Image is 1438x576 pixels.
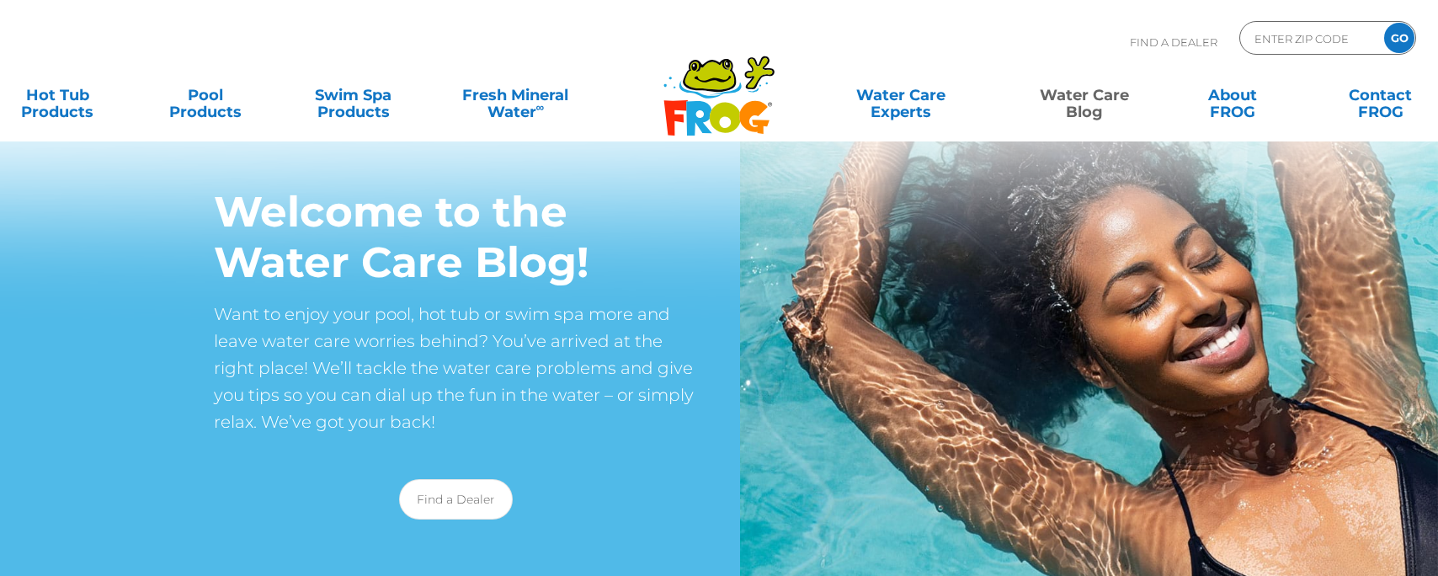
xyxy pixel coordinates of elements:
[1027,78,1142,112] a: Water CareBlog
[148,78,264,112] a: PoolProducts
[1130,21,1217,63] p: Find A Dealer
[536,100,545,114] sup: ∞
[444,78,588,112] a: Fresh MineralWater∞
[1175,78,1291,112] a: AboutFROG
[654,34,784,136] img: Frog Products Logo
[296,78,411,112] a: Swim SpaProducts
[399,479,513,520] a: Find a Dealer
[1384,23,1414,53] input: GO
[214,301,698,435] p: Want to enjoy your pool, hot tub or swim spa more and leave water care worries behind? You’ve arr...
[807,78,994,112] a: Water CareExperts
[1323,78,1438,112] a: ContactFROG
